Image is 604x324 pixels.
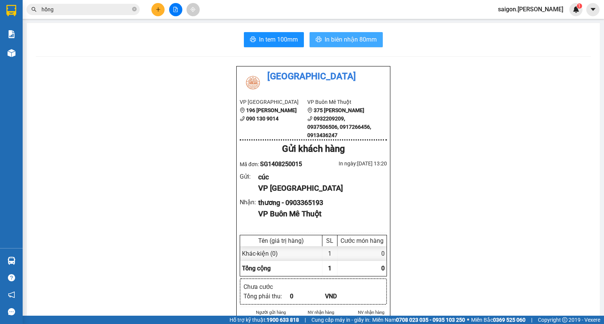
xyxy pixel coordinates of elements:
span: environment [240,108,245,113]
b: 090 130 9014 [246,116,279,122]
span: In biên nhận 80mm [325,35,377,44]
span: Miền Bắc [471,316,525,324]
div: 1 [322,246,337,261]
div: Tên (giá trị hàng) [242,237,320,244]
div: Tổng phải thu : [243,292,290,301]
div: thương - 0903365193 [258,197,381,208]
div: Gửi : [240,172,258,181]
div: 0 [337,246,387,261]
li: NV nhận hàng [355,309,387,316]
strong: 0708 023 035 - 0935 103 250 [396,317,465,323]
li: [GEOGRAPHIC_DATA] [4,4,109,45]
strong: 0369 525 060 [493,317,525,323]
div: Nhận : [240,197,258,207]
span: Miền Nam [372,316,465,324]
sup: 1 [577,3,582,9]
span: question-circle [8,274,15,281]
span: copyright [562,317,567,322]
span: search [31,7,37,12]
input: Tìm tên, số ĐT hoặc mã đơn [42,5,131,14]
div: 0 [290,292,325,301]
img: logo-vxr [6,5,16,16]
span: Hỗ trợ kỹ thuật: [230,316,299,324]
div: Mã đơn: [240,159,313,169]
span: In tem 100mm [259,35,298,44]
div: In ngày: [DATE] 13:20 [313,159,387,168]
b: 196 [PERSON_NAME] [246,107,297,113]
span: file-add [173,7,178,12]
span: close-circle [132,7,137,11]
span: message [8,308,15,315]
img: warehouse-icon [8,49,15,57]
div: cúc [258,172,381,182]
div: Gửi khách hàng [240,142,387,156]
span: phone [240,116,245,121]
img: icon-new-feature [573,6,579,13]
span: aim [190,7,196,12]
button: file-add [169,3,182,16]
img: logo.jpg [4,4,30,30]
span: close-circle [132,6,137,13]
span: 0 [381,265,385,272]
li: VP Buôn Mê Thuột [307,98,375,106]
span: Tổng cộng [242,265,271,272]
div: VP Buôn Mê Thuột [258,208,381,220]
span: plus [156,7,161,12]
div: VND [325,292,360,301]
li: [GEOGRAPHIC_DATA] [240,69,387,84]
span: saigon.[PERSON_NAME] [492,5,569,14]
button: caret-down [586,3,599,16]
span: 1 [328,265,331,272]
div: Cước món hàng [339,237,385,244]
li: Người gửi hàng xác nhận [255,309,287,322]
button: printerIn tem 100mm [244,32,304,47]
button: aim [186,3,200,16]
span: environment [307,108,313,113]
li: NV nhận hàng [305,309,337,316]
span: Khác - kiện (0) [242,250,278,257]
span: | [531,316,532,324]
span: phone [307,116,313,121]
li: VP [GEOGRAPHIC_DATA] [4,53,52,78]
li: VP Buôn Mê Thuột [52,53,100,62]
img: solution-icon [8,30,15,38]
span: notification [8,291,15,298]
img: logo.jpg [240,69,266,96]
div: SL [324,237,335,244]
span: ⚪️ [467,318,469,321]
li: VP [GEOGRAPHIC_DATA] [240,98,307,106]
span: printer [316,36,322,43]
span: 1 [578,3,581,9]
span: | [305,316,306,324]
b: 375 [PERSON_NAME] [314,107,364,113]
img: warehouse-icon [8,257,15,265]
strong: 1900 633 818 [267,317,299,323]
div: Chưa cước [243,282,290,292]
span: Cung cấp máy in - giấy in: [311,316,370,324]
span: printer [250,36,256,43]
button: printerIn biên nhận 80mm [310,32,383,47]
div: VP [GEOGRAPHIC_DATA] [258,182,381,194]
b: 0932209209, 0937506506, 0917266456, 0913436247 [307,116,371,138]
button: plus [151,3,165,16]
span: caret-down [590,6,596,13]
span: SG1408250015 [260,160,302,168]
